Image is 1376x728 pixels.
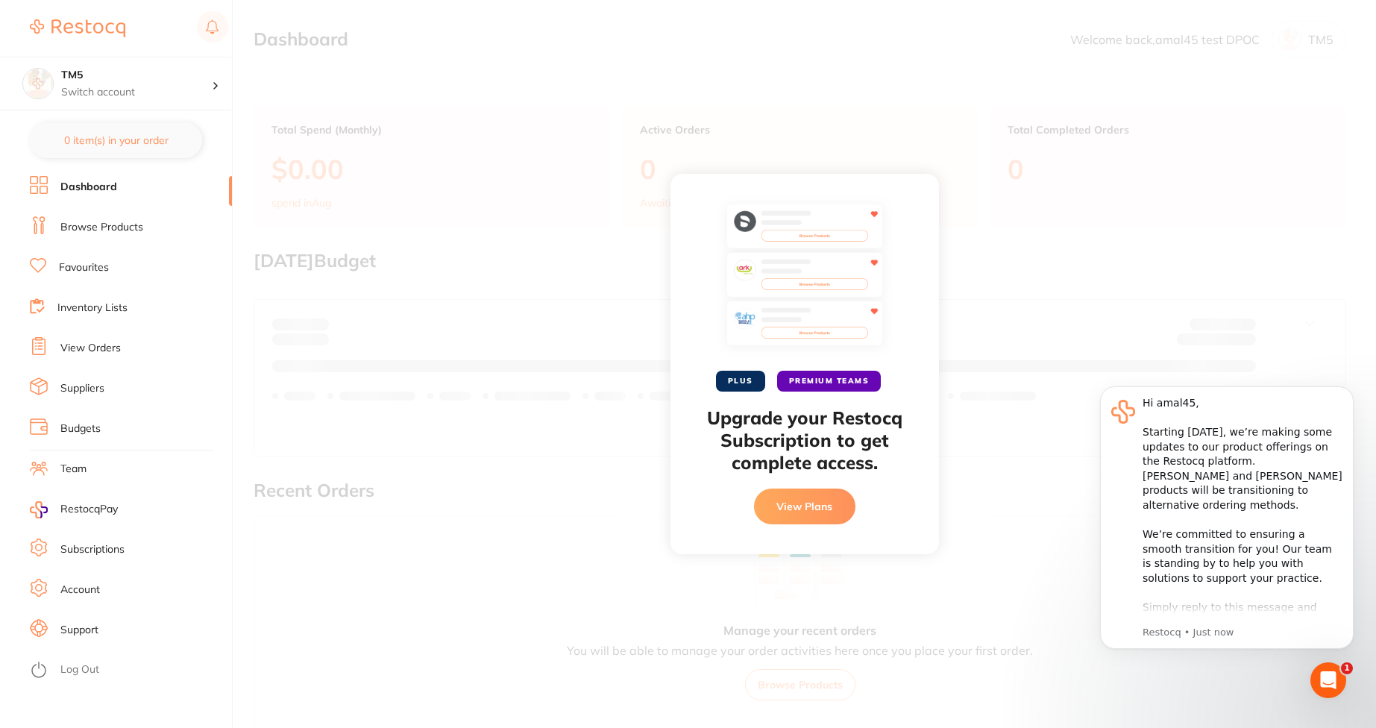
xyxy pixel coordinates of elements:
button: View Plans [754,489,855,524]
button: Log Out [30,659,227,682]
a: Dashboard [60,180,117,195]
iframe: Intercom notifications message [1078,364,1376,688]
a: View Orders [60,341,121,356]
a: Team [60,462,87,477]
img: RestocqPay [30,501,48,518]
span: RestocqPay [60,502,118,517]
a: Browse Products [60,220,143,235]
div: Hi amal45, ​ Starting [DATE], we’re making some updates to our product offerings on the Restocq p... [65,32,265,383]
p: Switch account [61,85,212,100]
a: Account [60,583,100,597]
span: PREMIUM TEAMS [777,371,882,392]
a: Subscriptions [60,542,125,557]
h4: TM5 [61,68,212,83]
p: Message from Restocq, sent Just now [65,262,265,275]
iframe: Intercom live chat [1310,662,1346,698]
img: favourites-preview.svg [726,204,883,353]
a: Favourites [59,260,109,275]
a: Log Out [60,662,99,677]
a: Suppliers [60,381,104,396]
a: Support [60,623,98,638]
a: Restocq Logo [30,11,125,45]
img: Restocq Logo [30,19,125,37]
span: PLUS [716,371,765,392]
a: RestocqPay [30,501,118,518]
a: Budgets [60,421,101,436]
a: Inventory Lists [57,301,128,316]
img: TM5 [23,69,53,98]
button: 0 item(s) in your order [30,122,202,158]
span: 1 [1341,662,1353,674]
h2: Upgrade your Restocq Subscription to get complete access. [700,407,909,474]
